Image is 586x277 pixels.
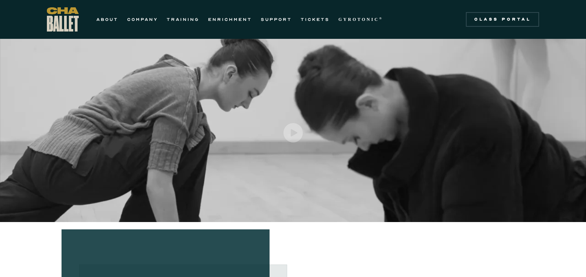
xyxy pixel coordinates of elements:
[338,17,379,22] strong: GYROTONIC
[96,15,118,24] a: ABOUT
[127,15,158,24] a: COMPANY
[208,15,252,24] a: ENRICHMENT
[261,15,292,24] a: SUPPORT
[338,15,383,24] a: GYROTONIC®
[167,15,199,24] a: TRAINING
[301,15,330,24] a: TICKETS
[379,16,383,20] sup: ®
[47,7,79,32] a: home
[470,16,535,22] div: Class Portal
[466,12,539,27] a: Class Portal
